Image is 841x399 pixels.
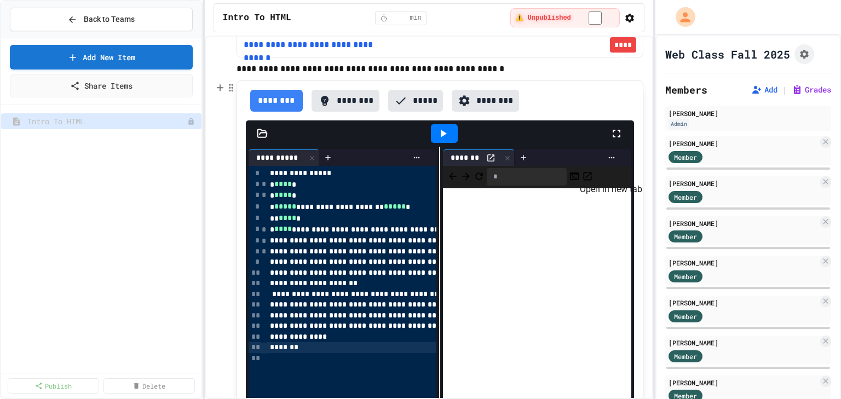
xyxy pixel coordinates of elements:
[84,14,135,25] span: Back to Teams
[460,170,471,183] span: Forward
[10,8,193,31] button: Back to Teams
[580,183,642,196] div: Open in new tab
[569,170,580,183] button: Console
[794,44,814,64] button: Assignment Settings
[103,378,195,394] a: Delete
[664,4,698,30] div: My Account
[674,351,697,361] span: Member
[669,218,818,228] div: [PERSON_NAME]
[582,170,593,183] button: Open in new tab
[187,118,195,125] div: Unpublished
[792,84,831,95] button: Grades
[674,152,697,162] span: Member
[782,83,787,96] span: |
[669,108,828,118] div: [PERSON_NAME]
[751,84,777,95] button: Add
[669,119,689,129] div: Admin
[674,311,697,321] span: Member
[669,338,818,348] div: [PERSON_NAME]
[10,45,193,70] a: Add New Item
[669,298,818,308] div: [PERSON_NAME]
[665,47,790,62] h1: Web Class Fall 2025
[223,11,291,25] span: Intro To HTML
[8,378,99,394] a: Publish
[674,192,697,202] span: Member
[10,74,193,97] a: Share Items
[669,258,818,268] div: [PERSON_NAME]
[674,232,697,241] span: Member
[515,14,571,22] span: ⚠️ Unpublished
[474,170,485,183] button: Refresh
[674,271,697,281] span: Member
[27,115,187,127] span: Intro To HTML
[669,138,818,148] div: [PERSON_NAME]
[410,14,422,22] span: min
[669,378,818,388] div: [PERSON_NAME]
[510,8,619,27] div: ⚠️ Students cannot see this content! Click the toggle to publish it and make it visible to your c...
[447,170,458,183] span: Back
[665,82,707,97] h2: Members
[669,178,818,188] div: [PERSON_NAME]
[575,11,615,25] input: publish toggle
